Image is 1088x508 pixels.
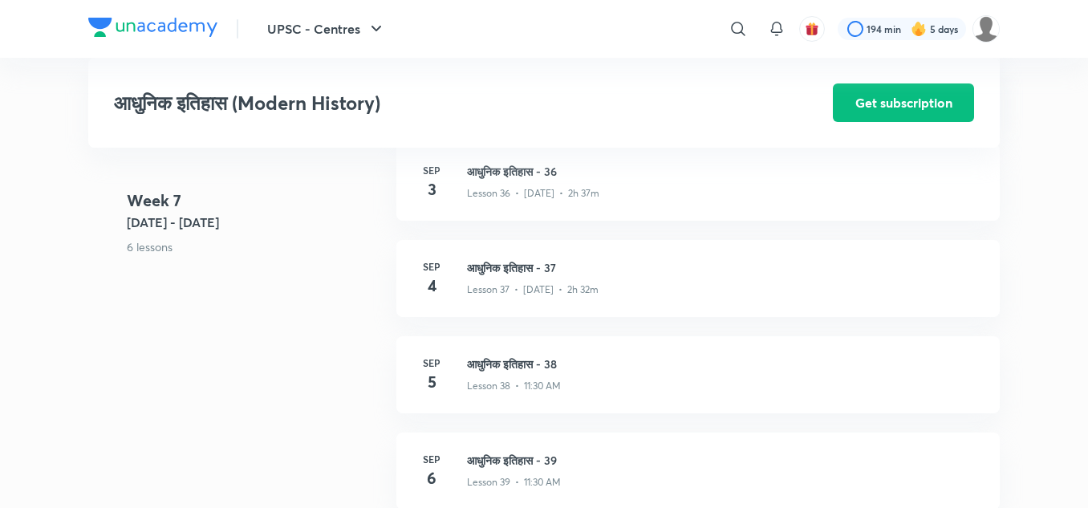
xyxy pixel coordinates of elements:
[396,240,1000,336] a: Sep4आधुनिक इतिहास - 37Lesson 37 • [DATE] • 2h 32m
[416,259,448,274] h6: Sep
[467,282,599,297] p: Lesson 37 • [DATE] • 2h 32m
[911,21,927,37] img: streak
[127,189,384,213] h4: Week 7
[127,238,384,255] p: 6 lessons
[805,22,819,36] img: avatar
[396,336,1000,433] a: Sep5आधुनिक इतिहास - 38Lesson 38 • 11:30 AM
[467,452,980,469] h3: आधुनिक इतिहास - 39
[467,356,980,372] h3: आधुनिक इतिहास - 38
[467,475,561,490] p: Lesson 39 • 11:30 AM
[258,13,396,45] button: UPSC - Centres
[467,186,599,201] p: Lesson 36 • [DATE] • 2h 37m
[127,213,384,232] h5: [DATE] - [DATE]
[416,356,448,370] h6: Sep
[114,91,742,115] h3: आधुनिक इतिहास (Modern History)
[88,18,217,37] img: Company Logo
[416,274,448,298] h4: 4
[416,163,448,177] h6: Sep
[833,83,974,122] button: Get subscription
[467,163,980,180] h3: आधुनिक इतिहास - 36
[416,452,448,466] h6: Sep
[416,466,448,490] h4: 6
[799,16,825,42] button: avatar
[467,379,561,393] p: Lesson 38 • 11:30 AM
[416,177,448,201] h4: 3
[88,18,217,41] a: Company Logo
[467,259,980,276] h3: आधुनिक इतिहास - 37
[416,370,448,394] h4: 5
[396,144,1000,240] a: Sep3आधुनिक इतिहास - 36Lesson 36 • [DATE] • 2h 37m
[972,15,1000,43] img: amit tripathi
